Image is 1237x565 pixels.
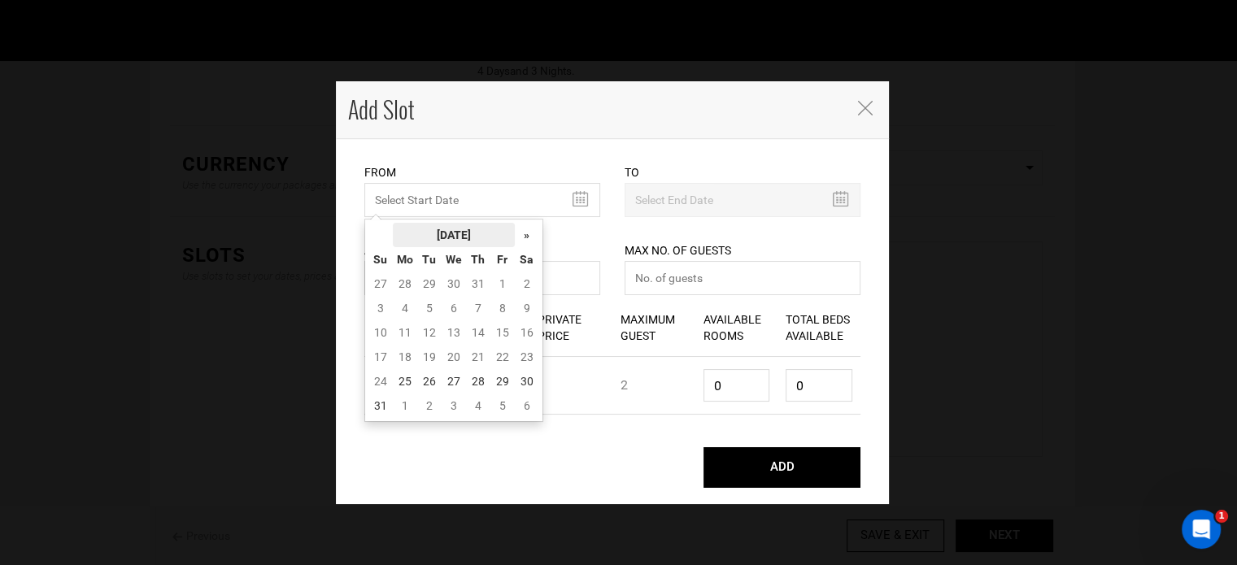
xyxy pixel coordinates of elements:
iframe: Intercom live chat [1182,510,1221,549]
th: Tu [417,247,442,272]
td: 30 [515,369,539,393]
input: Select Start Date [364,183,600,217]
th: » [515,223,539,247]
td: 7 [466,296,490,320]
td: 1 [490,272,515,296]
td: 30 [442,272,466,296]
div: Total Beds Available [777,299,860,356]
td: 11 [393,320,417,345]
td: 26 [417,369,442,393]
span: 2 [621,377,628,393]
div: Private Price [529,299,612,356]
td: 17 [368,345,393,369]
td: 15 [490,320,515,345]
button: ADD [703,447,860,488]
th: We [442,247,466,272]
input: No. of guests [625,261,860,295]
span: 1 [1215,510,1228,523]
td: 27 [368,272,393,296]
td: 8 [490,296,515,320]
th: Su [368,247,393,272]
th: Th [466,247,490,272]
div: Maximum Guest [612,299,695,356]
button: Close [856,98,873,115]
td: 28 [466,369,490,393]
td: 21 [466,345,490,369]
td: 3 [368,296,393,320]
td: 20 [442,345,466,369]
td: 4 [466,393,490,418]
td: 22 [490,345,515,369]
td: 12 [417,320,442,345]
div: Available Rooms [695,299,778,356]
td: 23 [515,345,539,369]
td: 28 [393,272,417,296]
td: 10 [368,320,393,345]
td: 6 [442,296,466,320]
td: 13 [442,320,466,345]
td: 9 [515,296,539,320]
td: 2 [515,272,539,296]
td: 31 [368,393,393,418]
td: 1 [393,393,417,418]
label: Max No. of Guests [625,242,731,259]
td: 27 [442,369,466,393]
td: 5 [417,296,442,320]
h4: Add Slot [348,93,840,126]
td: 4 [393,296,417,320]
th: Fr [490,247,515,272]
th: Mo [393,247,417,272]
td: 19 [417,345,442,369]
td: 18 [393,345,417,369]
th: [DATE] [393,223,515,247]
td: 5 [490,393,515,418]
td: 14 [466,320,490,345]
td: 2 [417,393,442,418]
th: Sa [515,247,539,272]
label: From [364,164,396,180]
td: 16 [515,320,539,345]
td: 24 [368,369,393,393]
td: 29 [490,369,515,393]
td: 6 [515,393,539,418]
td: 29 [417,272,442,296]
td: 31 [466,272,490,296]
td: 3 [442,393,466,418]
td: 25 [393,369,417,393]
label: To [625,164,639,180]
